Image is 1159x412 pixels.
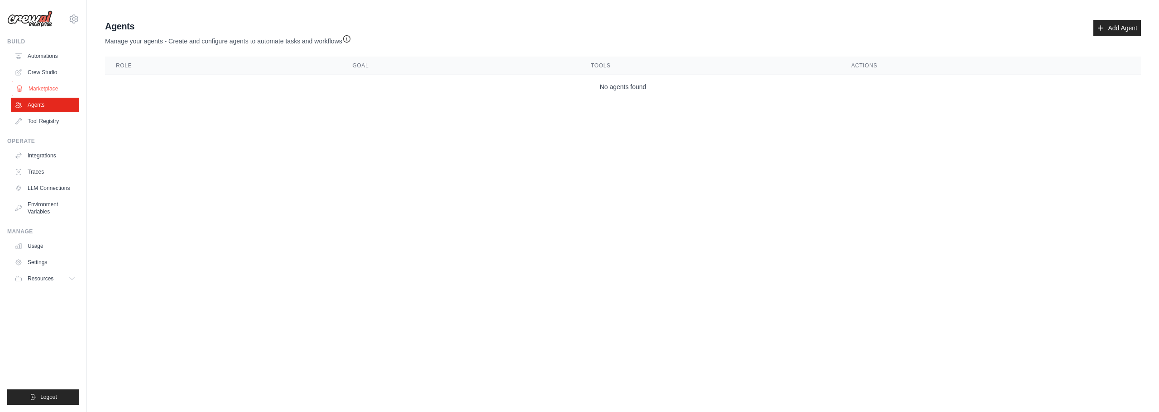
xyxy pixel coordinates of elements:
[11,165,79,179] a: Traces
[840,57,1141,75] th: Actions
[40,393,57,401] span: Logout
[12,81,80,96] a: Marketplace
[105,33,351,46] p: Manage your agents - Create and configure agents to automate tasks and workflows
[580,57,840,75] th: Tools
[7,10,53,28] img: Logo
[11,255,79,270] a: Settings
[11,181,79,195] a: LLM Connections
[105,20,351,33] h2: Agents
[7,38,79,45] div: Build
[341,57,580,75] th: Goal
[105,57,341,75] th: Role
[11,148,79,163] a: Integrations
[11,114,79,128] a: Tool Registry
[7,228,79,235] div: Manage
[105,75,1141,99] td: No agents found
[11,49,79,63] a: Automations
[11,65,79,80] a: Crew Studio
[7,137,79,145] div: Operate
[28,275,53,282] span: Resources
[11,271,79,286] button: Resources
[7,389,79,405] button: Logout
[1093,20,1141,36] a: Add Agent
[11,239,79,253] a: Usage
[11,98,79,112] a: Agents
[11,197,79,219] a: Environment Variables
